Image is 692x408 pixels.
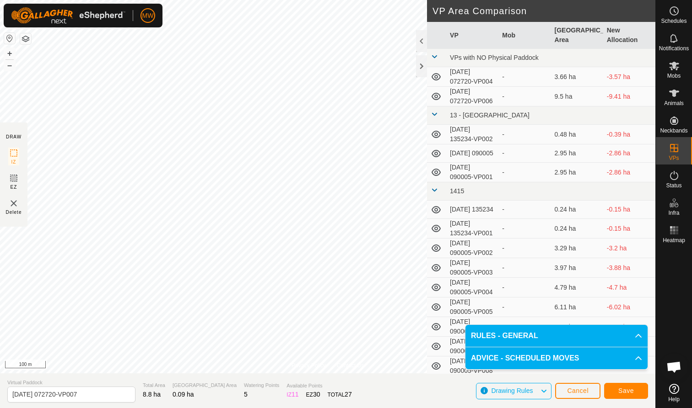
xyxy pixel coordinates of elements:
button: Reset Map [4,33,15,44]
span: 5 [244,391,248,398]
td: -0.39 ha [603,125,655,144]
p-accordion-header: ADVICE - SCHEDULED MOVES [465,347,648,369]
td: -2.86 ha [603,163,655,182]
div: - [502,92,547,101]
button: + [4,48,15,59]
span: 11 [292,391,299,398]
img: Gallagher Logo [11,7,125,24]
span: IZ [11,159,16,165]
span: EZ [11,184,17,191]
span: Watering Points [244,382,279,389]
td: [DATE] 135234 [446,201,498,219]
td: [DATE] 072720-VP006 [446,87,498,106]
img: VP [8,198,19,209]
span: Save [618,387,634,394]
span: Total Area [143,382,165,389]
a: Help [656,380,692,406]
span: Animals [664,101,684,106]
span: Mobs [667,73,681,79]
span: 1415 [450,187,464,195]
span: Schedules [661,18,687,24]
button: Cancel [555,383,600,399]
div: - [502,224,547,233]
span: Infra [668,210,679,216]
span: Neckbands [660,128,687,133]
td: [DATE] 072720-VP004 [446,67,498,87]
div: EZ [306,390,320,399]
span: VPs with NO Physical Paddock [450,54,539,61]
td: [DATE] 135234-VP001 [446,219,498,238]
td: -3.2 ha [603,238,655,258]
td: -3.88 ha [603,258,655,278]
td: [DATE] 090005-VP005 [446,297,498,317]
td: 3.97 ha [551,258,603,278]
span: 27 [345,391,352,398]
td: [DATE] 090005-VP007 [446,337,498,356]
td: 2.95 ha [551,144,603,163]
div: - [502,205,547,214]
td: [DATE] 090005-VP008 [446,356,498,376]
div: IZ [287,390,298,399]
td: 1.32 ha [551,317,603,337]
th: [GEOGRAPHIC_DATA] Area [551,22,603,49]
td: [DATE] 090005-VP003 [446,258,498,278]
td: 3.29 ha [551,238,603,258]
span: Virtual Paddock [7,379,135,387]
div: - [502,263,547,273]
td: [DATE] 090005-VP002 [446,238,498,258]
td: -6.02 ha [603,297,655,317]
span: Delete [6,209,22,216]
span: 0.09 ha [173,391,194,398]
button: – [4,60,15,71]
th: Mob [498,22,551,49]
a: Contact Us [337,361,364,370]
td: -0.15 ha [603,201,655,219]
td: -1.23 ha [603,317,655,337]
th: New Allocation [603,22,655,49]
td: [DATE] 090005-VP006 [446,317,498,337]
td: 0.24 ha [551,219,603,238]
span: Drawing Rules [491,387,533,394]
td: 2.95 ha [551,163,603,182]
div: - [502,130,547,139]
td: 3.66 ha [551,67,603,87]
button: Map Layers [20,33,31,44]
span: ADVICE - SCHEDULED MOVES [471,353,579,364]
span: Notifications [659,46,689,51]
td: 6.11 ha [551,297,603,317]
div: DRAW [6,133,22,140]
td: 9.5 ha [551,87,603,106]
td: -4.7 ha [603,278,655,297]
td: 0.48 ha [551,125,603,144]
p-accordion-header: RULES - GENERAL [465,325,648,347]
td: 0.24 ha [551,201,603,219]
span: Available Points [287,382,351,390]
span: [GEOGRAPHIC_DATA] Area [173,382,237,389]
span: 30 [313,391,320,398]
span: Status [666,183,681,188]
div: - [502,72,547,82]
div: - [502,322,547,332]
span: 13 - [GEOGRAPHIC_DATA] [450,111,530,119]
td: -0.15 ha [603,219,655,238]
h2: VP Area Comparison [432,5,655,16]
td: [DATE] 135234-VP002 [446,125,498,144]
td: -3.57 ha [603,67,655,87]
th: VP [446,22,498,49]
div: - [502,244,547,253]
span: RULES - GENERAL [471,330,538,341]
div: - [502,283,547,292]
span: Help [668,397,680,402]
div: Open chat [660,353,688,381]
td: [DATE] 090005-VP004 [446,278,498,297]
span: VPs [669,155,679,161]
td: -2.86 ha [603,144,655,163]
div: - [502,168,547,177]
span: Heatmap [663,238,685,243]
td: 4.79 ha [551,278,603,297]
div: - [502,148,547,158]
a: Privacy Policy [292,361,326,370]
span: MW [142,11,154,21]
td: -9.41 ha [603,87,655,106]
div: TOTAL [328,390,352,399]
